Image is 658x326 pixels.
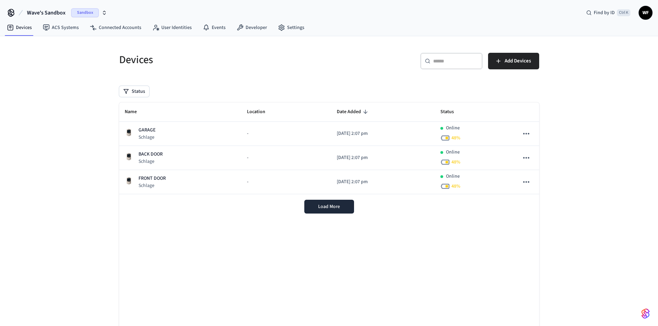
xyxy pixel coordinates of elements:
button: Load More [304,200,354,214]
p: Online [446,173,460,180]
span: Name [125,107,146,117]
span: - [247,178,248,186]
span: WF [639,7,652,19]
span: Wave's Sandbox [27,9,66,17]
span: Status [440,107,463,117]
p: FRONT DOOR [139,175,166,182]
p: Schlage [139,134,155,141]
p: BACK DOOR [139,151,163,158]
span: Load More [318,203,340,210]
span: - [247,130,248,137]
span: Add Devices [505,57,531,66]
button: Status [119,86,149,97]
span: 48 % [451,183,460,190]
img: Schlage Sense Smart Deadbolt with Camelot Trim, Front [125,152,133,161]
p: GARAGE [139,127,155,134]
span: 48 % [451,159,460,166]
h5: Devices [119,53,325,67]
p: Online [446,125,460,132]
p: Schlage [139,182,166,189]
span: - [247,154,248,161]
img: SeamLogoGradient.69752ec5.svg [641,308,650,319]
span: Find by ID [594,9,615,16]
button: Add Devices [488,53,539,69]
span: Sandbox [71,8,99,17]
a: Settings [273,21,310,34]
a: ACS Systems [37,21,84,34]
img: Schlage Sense Smart Deadbolt with Camelot Trim, Front [125,128,133,137]
a: Connected Accounts [84,21,147,34]
button: WF [639,6,652,20]
img: Schlage Sense Smart Deadbolt with Camelot Trim, Front [125,177,133,185]
span: Location [247,107,274,117]
a: User Identities [147,21,197,34]
span: Ctrl K [617,9,630,16]
p: Online [446,149,460,156]
p: [DATE] 2:07 pm [337,130,429,137]
span: Date Added [337,107,370,117]
span: 48 % [451,135,460,141]
table: sticky table [119,102,539,194]
p: [DATE] 2:07 pm [337,154,429,161]
div: Find by IDCtrl K [581,7,636,19]
a: Developer [231,21,273,34]
p: [DATE] 2:07 pm [337,178,429,186]
a: Devices [1,21,37,34]
a: Events [197,21,231,34]
p: Schlage [139,158,163,165]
